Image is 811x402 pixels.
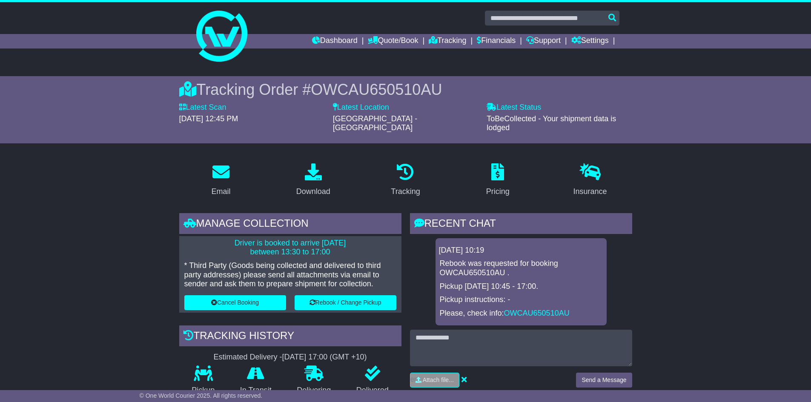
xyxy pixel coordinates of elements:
[206,160,236,200] a: Email
[184,261,396,289] p: * Third Party (Goods being collected and delivered to third party addresses) please send all atta...
[179,103,226,112] label: Latest Scan
[486,186,510,197] div: Pricing
[344,386,401,395] p: Delivered
[487,114,616,132] span: ToBeCollected - Your shipment data is lodged
[311,81,442,98] span: OWCAU650510AU
[481,160,515,200] a: Pricing
[184,295,286,310] button: Cancel Booking
[184,239,396,257] p: Driver is booked to arrive [DATE] between 13:30 to 17:00
[282,353,367,362] div: [DATE] 17:00 (GMT +10)
[296,186,330,197] div: Download
[440,259,602,277] p: Rebook was requested for booking OWCAU650510AU .
[179,114,238,123] span: [DATE] 12:45 PM
[291,160,336,200] a: Download
[333,103,389,112] label: Latest Location
[568,160,613,200] a: Insurance
[526,34,561,48] a: Support
[179,386,228,395] p: Pickup
[312,34,358,48] a: Dashboard
[211,186,230,197] div: Email
[368,34,418,48] a: Quote/Book
[385,160,425,200] a: Tracking
[504,309,570,317] a: OWCAU650510AU
[576,373,632,388] button: Send a Message
[440,282,602,291] p: Pickup [DATE] 10:45 - 17:00.
[284,386,344,395] p: Delivering
[477,34,516,48] a: Financials
[440,309,602,318] p: Please, check info:
[571,34,609,48] a: Settings
[333,114,417,132] span: [GEOGRAPHIC_DATA] - [GEOGRAPHIC_DATA]
[295,295,396,310] button: Rebook / Change Pickup
[179,325,401,348] div: Tracking history
[487,103,541,112] label: Latest Status
[573,186,607,197] div: Insurance
[179,213,401,236] div: Manage collection
[179,80,632,99] div: Tracking Order #
[227,386,284,395] p: In Transit
[440,295,602,305] p: Pickup instructions: -
[391,186,420,197] div: Tracking
[410,213,632,236] div: RECENT CHAT
[429,34,466,48] a: Tracking
[140,392,263,399] span: © One World Courier 2025. All rights reserved.
[179,353,401,362] div: Estimated Delivery -
[439,246,603,255] div: [DATE] 10:19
